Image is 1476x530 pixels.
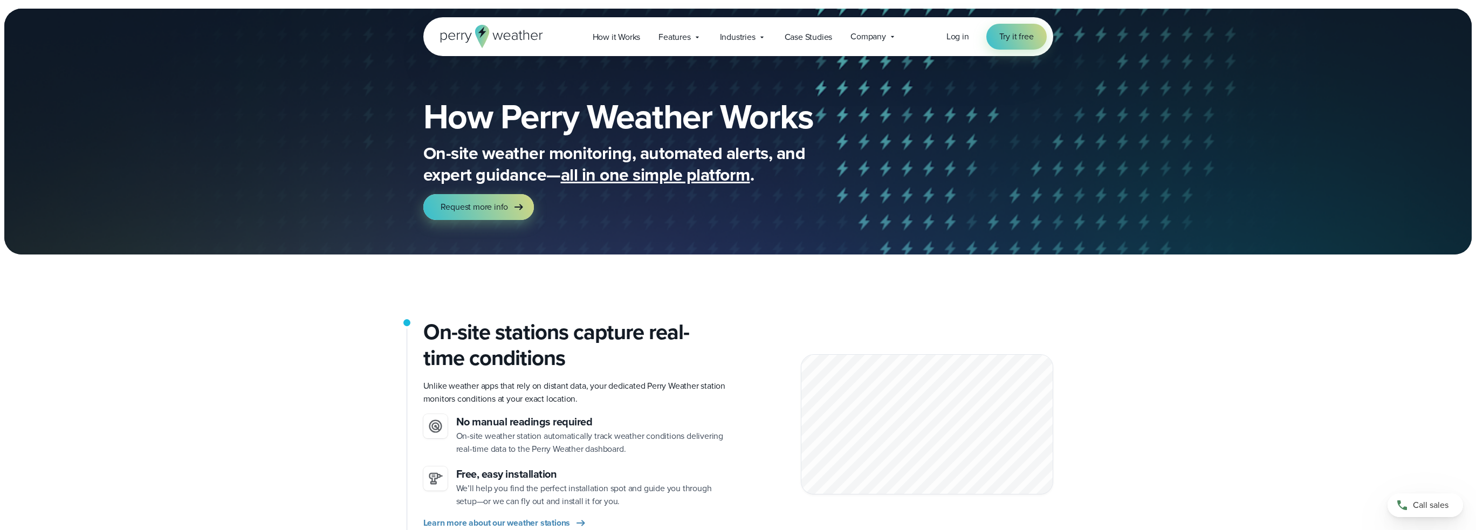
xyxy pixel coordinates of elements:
[593,31,641,44] span: How it Works
[423,99,891,134] h1: How Perry Weather Works
[423,517,588,529] a: Learn more about our weather stations
[423,142,855,185] p: On-site weather monitoring, automated alerts, and expert guidance— .
[456,414,730,430] h3: No manual readings required
[850,30,886,43] span: Company
[456,466,730,482] h3: Free, easy installation
[775,26,842,48] a: Case Studies
[423,380,730,405] p: Unlike weather apps that rely on distant data, your dedicated Perry Weather station monitors cond...
[986,24,1047,50] a: Try it free
[999,30,1034,43] span: Try it free
[658,31,690,44] span: Features
[423,194,534,220] a: Request more info
[456,482,730,508] p: We’ll help you find the perfect installation spot and guide you through setup—or we can fly out a...
[456,430,730,456] p: On-site weather station automatically track weather conditions delivering real-time data to the P...
[720,31,756,44] span: Industries
[561,162,750,188] span: all in one simple platform
[423,517,571,529] span: Learn more about our weather stations
[1413,499,1448,512] span: Call sales
[423,319,730,371] h2: On-site stations capture real-time conditions
[441,201,509,214] span: Request more info
[785,31,833,44] span: Case Studies
[1388,493,1463,517] a: Call sales
[946,30,969,43] a: Log in
[583,26,650,48] a: How it Works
